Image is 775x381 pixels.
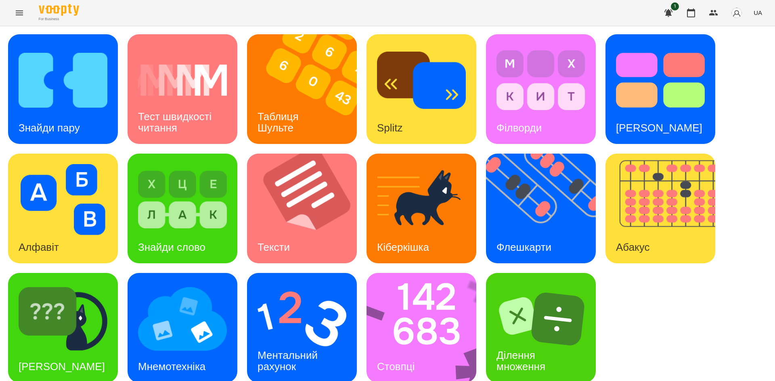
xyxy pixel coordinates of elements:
img: Тест швидкості читання [138,45,227,116]
a: Знайди паруЗнайди пару [8,34,118,144]
span: UA [754,8,762,17]
button: UA [750,5,765,20]
img: Мнемотехніка [138,283,227,354]
img: Знайди пару [19,45,107,116]
img: Таблиця Шульте [247,34,367,144]
a: Тест Струпа[PERSON_NAME] [605,34,715,144]
h3: Стовпці [377,360,415,373]
a: Тест швидкості читанняТест швидкості читання [128,34,237,144]
img: avatar_s.png [731,7,742,19]
a: АбакусАбакус [605,154,715,263]
h3: Алфавіт [19,241,59,253]
a: Таблиця ШультеТаблиця Шульте [247,34,357,144]
h3: Ментальний рахунок [258,349,320,372]
h3: Splitz [377,122,403,134]
h3: Кіберкішка [377,241,429,253]
h3: Таблиця Шульте [258,110,302,133]
span: 1 [671,2,679,10]
img: Алфавіт [19,164,107,235]
h3: [PERSON_NAME] [19,360,105,373]
h3: [PERSON_NAME] [616,122,702,134]
img: Абакус [605,154,725,263]
a: Знайди словоЗнайди слово [128,154,237,263]
img: Знайди Кіберкішку [19,283,107,354]
img: Ментальний рахунок [258,283,346,354]
a: ФілвордиФілворди [486,34,596,144]
h3: Знайди слово [138,241,205,253]
span: For Business [39,17,79,22]
h3: Абакус [616,241,649,253]
img: Voopty Logo [39,4,79,16]
img: Знайди слово [138,164,227,235]
h3: Знайди пару [19,122,80,134]
a: SplitzSplitz [367,34,476,144]
a: ТекстиТексти [247,154,357,263]
h3: Мнемотехніка [138,360,205,373]
img: Кіберкішка [377,164,466,235]
button: Menu [10,3,29,23]
h3: Ділення множення [496,349,545,372]
h3: Тексти [258,241,290,253]
a: ФлешкартиФлешкарти [486,154,596,263]
img: Філворди [496,45,585,116]
a: КіберкішкаКіберкішка [367,154,476,263]
a: АлфавітАлфавіт [8,154,118,263]
img: Тексти [247,154,367,263]
img: Splitz [377,45,466,116]
img: Тест Струпа [616,45,705,116]
img: Флешкарти [486,154,606,263]
h3: Філворди [496,122,542,134]
h3: Флешкарти [496,241,551,253]
img: Ділення множення [496,283,585,354]
h3: Тест швидкості читання [138,110,214,133]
